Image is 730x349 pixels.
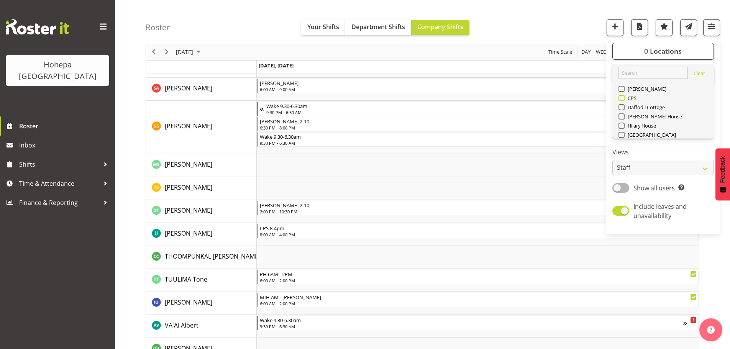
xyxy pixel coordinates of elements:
a: VA'AI Albert [165,321,198,330]
div: UGAPO Ivandra"s event - MIH AM - Eugene Begin From Thursday, October 2, 2025 at 6:00:00 AM GMT+13... [257,293,699,307]
span: Include leaves and unavailability [633,202,687,220]
button: Feedback - Show survey [715,148,730,200]
div: MIH AM - [PERSON_NAME] [260,293,697,301]
span: Day [581,48,591,57]
button: Department Shifts [345,20,411,35]
span: Time Scale [548,48,573,57]
span: Inbox [19,139,111,151]
div: SHRESTHA Anjana"s event - Christopher AM Begin From Thursday, October 2, 2025 at 6:00:00 AM GMT+1... [257,79,699,93]
div: TUULIMA Tone"s event - PH 6AM - 2PM Begin From Thursday, October 2, 2025 at 6:00:00 AM GMT+13:00 ... [257,270,699,284]
div: PH 6AM - 2PM [260,270,697,278]
div: [PERSON_NAME] [260,79,697,87]
div: Wake 9.30-6.30am [260,316,683,324]
div: THEIS Jakob"s event - CPS 8-4pm Begin From Thursday, October 2, 2025 at 8:00:00 AM GMT+13:00 Ends... [257,224,699,238]
span: Finance & Reporting [19,197,100,208]
button: Timeline Day [580,48,592,57]
a: TUULIMA Tone [165,275,207,284]
span: [PERSON_NAME] [625,86,667,92]
button: Company Shifts [411,20,469,35]
span: Week [595,48,610,57]
td: THOOMPUNKAL CHACKO Christy resource [146,246,257,269]
button: Add a new shift [607,19,623,36]
span: Time & Attendance [19,178,100,189]
div: 2:00 PM - 10:30 PM [260,208,697,215]
a: [PERSON_NAME] [165,121,212,131]
button: Filter Shifts [703,19,720,36]
button: Timeline Week [595,48,610,57]
a: [PERSON_NAME] [165,229,212,238]
div: 9:30 PM - 6:30 AM [260,140,683,146]
img: Rosterit website logo [6,19,69,34]
h4: Roster [146,23,170,32]
div: SINGH Gurkirat"s event - Wake 9.30-6.30am Begin From Wednesday, October 1, 2025 at 9:30:00 PM GMT... [257,102,699,116]
td: TUULIMA Tone resource [146,269,257,292]
div: 9:30 PM - 6:30 AM [266,109,697,115]
span: [PERSON_NAME] [165,84,212,92]
div: TAN Demetria"s event - Christopher 2-10 Begin From Thursday, October 2, 2025 at 2:00:00 PM GMT+13... [257,201,699,215]
span: Feedback [719,156,726,183]
span: CPS [625,95,637,101]
button: Your Shifts [301,20,345,35]
button: Send a list of all shifts for the selected filtered period to all rostered employees. [680,19,697,36]
div: CPS 8-4pm [260,224,697,232]
div: 6:00 AM - 9:00 AM [260,86,697,92]
button: Next [162,48,172,57]
a: [PERSON_NAME] [165,183,212,192]
td: TAMIHANA Shirley resource [146,177,257,200]
button: 0 Locations [612,43,714,60]
a: [PERSON_NAME] [165,84,212,93]
div: Hohepa [GEOGRAPHIC_DATA] [13,59,102,82]
span: 0 Locations [644,47,682,56]
div: 9:30 PM - 6:30 AM [260,323,683,329]
div: VA'AI Albert"s event - Wake 9.30-6.30am Begin From Thursday, October 2, 2025 at 9:30:00 PM GMT+13... [257,316,699,330]
span: [GEOGRAPHIC_DATA] [625,132,676,138]
span: Your Shifts [307,23,339,31]
a: [PERSON_NAME] [165,160,212,169]
div: SINGH Gurkirat"s event - Christopher 2-10 Begin From Thursday, October 2, 2025 at 6:30:00 PM GMT+... [257,117,699,131]
img: help-xxl-2.png [707,326,715,334]
span: Daffodil Cottage [625,104,665,110]
input: Search [618,67,688,79]
span: Shifts [19,159,100,170]
div: [PERSON_NAME] 2-10 [260,201,697,209]
div: SINGH Gurkirat"s event - Wake 9.30-6.30am Begin From Thursday, October 2, 2025 at 9:30:00 PM GMT+... [257,132,699,147]
td: UGAPO Ivandra resource [146,292,257,315]
button: October 2025 [175,48,204,57]
span: Company Shifts [417,23,463,31]
span: [PERSON_NAME] House [625,113,682,120]
td: TAN Demetria resource [146,200,257,223]
span: [DATE], [DATE] [259,62,294,69]
a: Clear [694,70,705,79]
span: Show all users [633,184,675,192]
button: Previous [149,48,159,57]
div: 6:00 AM - 2:00 PM [260,300,697,306]
div: 8:00 AM - 4:00 PM [260,231,697,238]
button: Download a PDF of the roster for the current day [631,19,648,36]
a: THOOMPUNKAL [PERSON_NAME] [165,252,260,261]
span: Hilary House [625,123,656,129]
span: [DATE] [175,48,194,57]
span: Department Shifts [351,23,405,31]
div: October 2, 2025 [173,44,205,60]
div: 6:00 AM - 2:00 PM [260,277,697,283]
div: Wake 9.30-6.30am [260,133,683,140]
div: previous period [147,44,160,60]
td: SHRESTHA Anjana resource [146,78,257,101]
td: THEIS Jakob resource [146,223,257,246]
td: VA'AI Albert resource [146,315,257,338]
span: Roster [19,120,111,132]
div: [PERSON_NAME] 2-10 [260,117,697,125]
a: [PERSON_NAME] [165,298,212,307]
td: SUH Miwon resource [146,154,257,177]
a: [PERSON_NAME] [165,206,212,215]
label: Views [612,148,714,157]
button: Time Scale [547,48,574,57]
